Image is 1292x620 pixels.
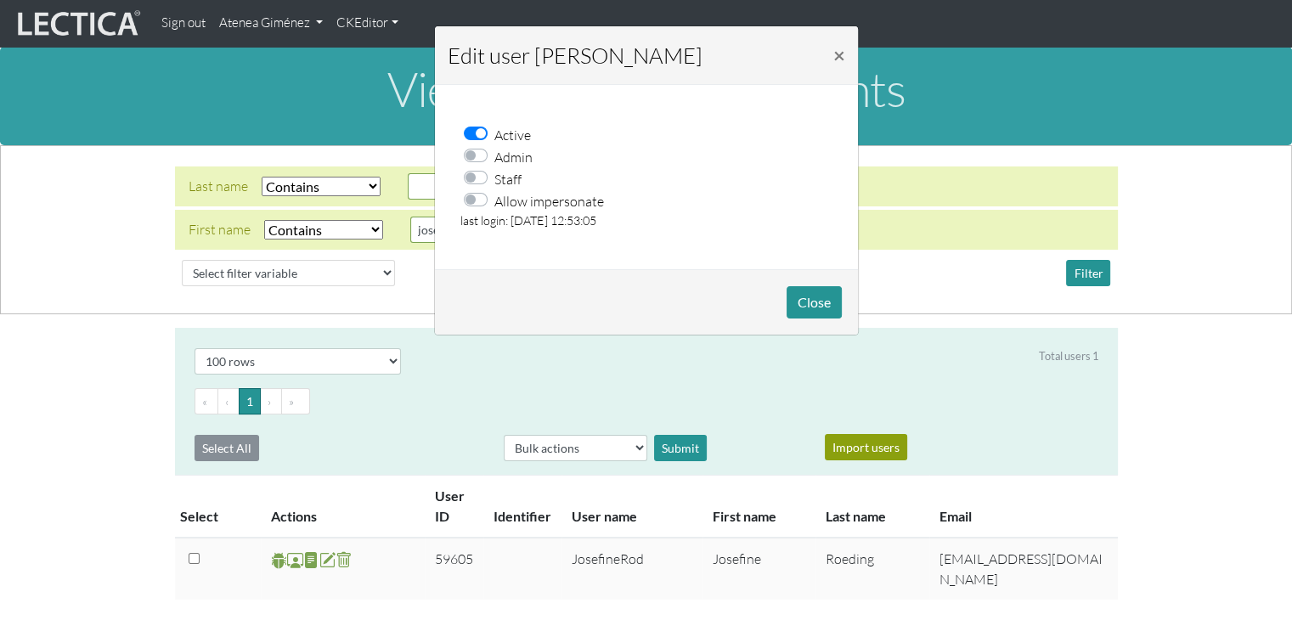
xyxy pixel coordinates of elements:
[494,189,604,211] label: Allow impersonate
[494,145,533,167] label: Admin
[820,31,859,79] button: Close
[787,286,842,318] button: Close
[448,39,702,71] h5: Edit user [PERSON_NAME]
[494,167,522,189] label: Staff
[833,42,845,67] span: ×
[460,211,832,230] p: last login: [DATE] 12:53:05
[494,123,531,145] label: Active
